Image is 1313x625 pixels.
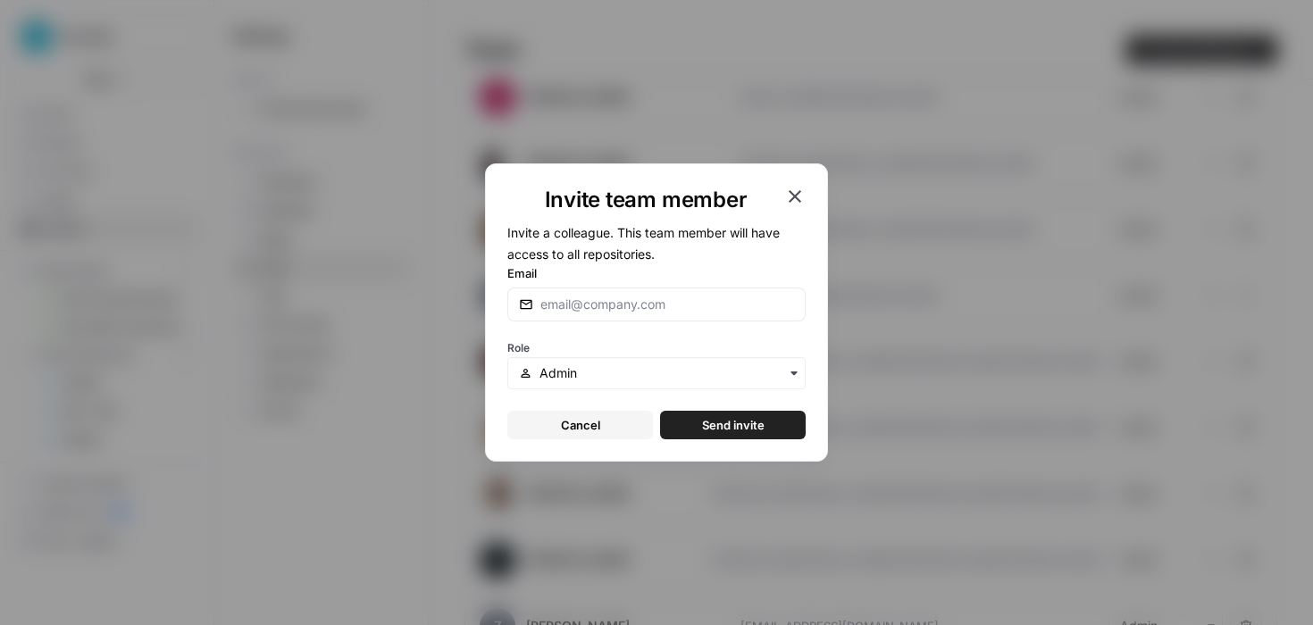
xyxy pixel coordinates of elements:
button: Cancel [507,411,653,439]
button: Send invite [660,411,806,439]
span: Role [507,341,530,354]
span: Invite a colleague. This team member will have access to all repositories. [507,225,780,262]
input: email@company.com [540,296,794,313]
input: Admin [539,364,794,382]
span: Cancel [561,416,600,434]
span: Send invite [702,416,765,434]
label: Email [507,264,806,282]
h1: Invite team member [507,186,784,214]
